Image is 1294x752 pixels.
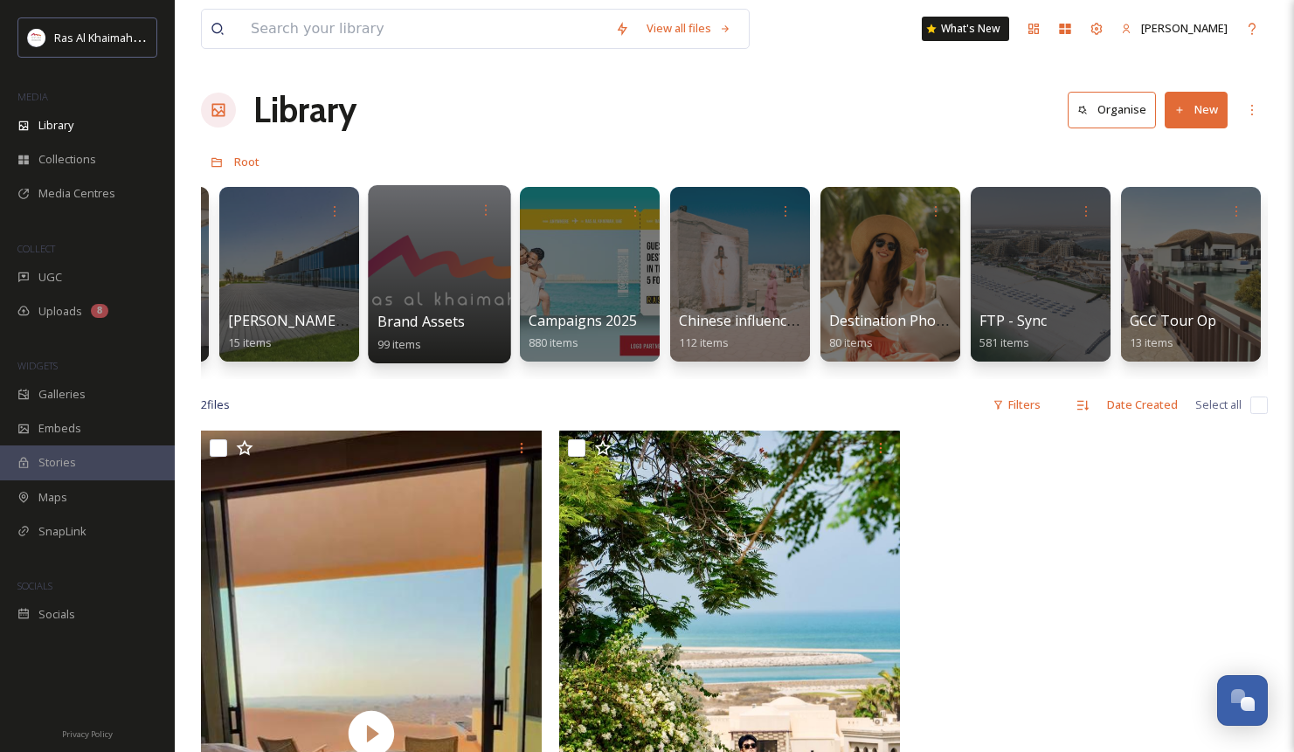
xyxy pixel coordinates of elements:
span: 880 items [529,335,578,350]
span: 99 items [377,335,422,351]
span: Stories [38,454,76,471]
span: WIDGETS [17,359,58,372]
button: Organise [1068,92,1156,128]
a: GCC Tour Op13 items [1130,313,1216,350]
a: Privacy Policy [62,722,113,743]
span: Maps [38,489,67,506]
a: Destination Photo Shoot 202380 items [829,313,1028,350]
a: View all files [638,11,740,45]
span: Library [38,117,73,134]
a: [PERSON_NAME] [1112,11,1236,45]
span: MEDIA [17,90,48,103]
span: Ras Al Khaimah Tourism Development Authority [54,29,301,45]
a: What's New [922,17,1009,41]
span: Galleries [38,386,86,403]
input: Search your library [242,10,606,48]
a: FTP - Sync581 items [979,313,1047,350]
span: Embeds [38,420,81,437]
span: Root [234,154,259,169]
div: Date Created [1098,388,1187,422]
a: Campaigns 2025880 items [529,313,637,350]
span: 80 items [829,335,873,350]
span: 581 items [979,335,1029,350]
button: New [1165,92,1228,128]
button: Open Chat [1217,675,1268,726]
span: 13 items [1130,335,1173,350]
a: Chinese influencer fam trip112 items [679,313,856,350]
span: COLLECT [17,242,55,255]
span: Select all [1195,397,1242,413]
span: Collections [38,151,96,168]
a: Root [234,151,259,172]
span: [PERSON_NAME] International Exhibition and Conference Center AHIECC [228,311,707,330]
img: Logo_RAKTDA_RGB-01.png [28,29,45,46]
span: Destination Photo Shoot 2023 [829,311,1028,330]
span: 2 file s [201,397,230,413]
span: Campaigns 2025 [529,311,637,330]
span: UGC [38,269,62,286]
a: [PERSON_NAME] International Exhibition and Conference Center AHIECC15 items [228,313,707,350]
span: Uploads [38,303,82,320]
span: SOCIALS [17,579,52,592]
span: 112 items [679,335,729,350]
span: Socials [38,606,75,623]
span: FTP - Sync [979,311,1047,330]
span: SnapLink [38,523,86,540]
span: GCC Tour Op [1130,311,1216,330]
span: Privacy Policy [62,728,113,740]
span: Chinese influencer fam trip [679,311,856,330]
a: Brand Assets99 items [377,314,466,352]
span: Media Centres [38,185,115,202]
div: Filters [984,388,1049,422]
span: Brand Assets [377,312,466,331]
span: [PERSON_NAME] [1141,20,1228,36]
div: 8 [91,304,108,318]
span: 15 items [228,335,272,350]
a: Library [253,84,356,136]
